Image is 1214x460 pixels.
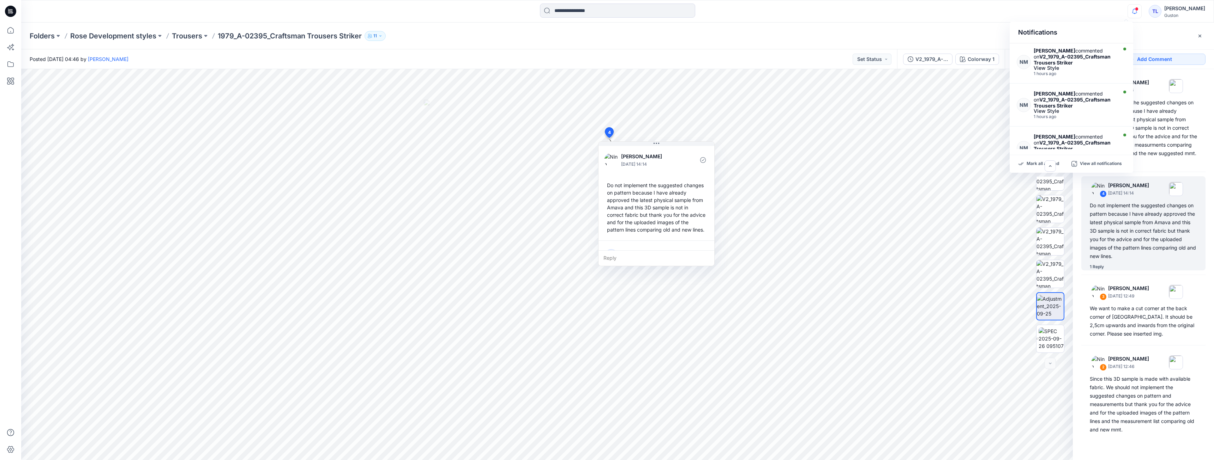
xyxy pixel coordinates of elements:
[1091,355,1105,369] img: Nina Moller
[1100,190,1107,197] div: 4
[903,54,952,65] button: V2_1979_A-02395_Craftsman Trousers Striker
[621,161,679,168] p: [DATE] 14:14
[1108,190,1149,197] p: [DATE] 14:14
[1036,163,1064,190] img: V2_1979_A-02395_Craftsman Trousers Striker_Colorway 1_Front
[955,54,999,65] button: Colorway 1
[1034,54,1111,66] strong: V2_1979_A-02395_Craftsman Trousers Striker
[604,249,618,263] div: TL
[1090,98,1197,158] div: Do not implement the suggested changes on measurement because I have already approved the latest ...
[1034,91,1075,97] strong: [PERSON_NAME]
[1164,13,1205,18] div: Guston
[70,31,156,41] a: Rose Development styles
[1034,97,1111,109] strong: V2_1979_A-02395_Craftsman Trousers Striker
[1027,161,1059,167] p: Mark all as read
[608,129,611,136] span: 4
[1108,284,1149,293] p: [PERSON_NAME]
[1091,182,1105,196] img: Nina Moller
[1108,293,1149,300] p: [DATE] 12:49
[1100,364,1107,371] div: 2
[1017,55,1031,69] div: NM
[1034,66,1116,70] div: View Style
[1034,134,1116,152] div: commented on
[1090,375,1197,434] div: Since this 3D sample is made with available fabric. We should not implement the suggested changes...
[1034,91,1116,109] div: commented on
[604,153,618,167] img: Nina Moller
[218,31,362,41] p: 1979_A-02395_Craftsman Trousers Striker
[1017,141,1031,155] div: NM
[968,55,994,63] div: Colorway 1
[1039,327,1064,350] img: SPEC 2025-09-26 095107
[1036,260,1064,288] img: V2_1979_A-02395_Craftsman Trousers Striker_Colorway 1_Right
[1034,134,1075,140] strong: [PERSON_NAME]
[1164,4,1205,13] div: [PERSON_NAME]
[1090,201,1197,260] div: Do not implement the suggested changes on pattern because I have already approved the latest phys...
[604,179,709,236] div: Do not implement the suggested changes on pattern because I have already approved the latest phys...
[1095,54,1206,65] button: Add Comment
[1108,181,1149,190] p: [PERSON_NAME]
[1108,363,1149,370] p: [DATE] 12:46
[621,152,679,161] p: [PERSON_NAME]
[1100,293,1107,300] div: 3
[1037,295,1064,317] img: Adjustment_2025-09-25
[1091,285,1105,299] img: Nina Moller
[915,55,948,63] div: V2_1979_A-02395_Craftsman Trousers Striker
[1090,304,1197,338] div: We want to make a cut corner at the back corner of [GEOGRAPHIC_DATA]. It should be 2,5cm upwards ...
[172,31,202,41] a: Trousers
[599,250,714,266] div: Reply
[1108,355,1149,363] p: [PERSON_NAME]
[1090,263,1104,270] div: 1 Reply
[1017,98,1031,112] div: NM
[88,56,128,62] a: [PERSON_NAME]
[1036,195,1064,223] img: V2_1979_A-02395_Craftsman Trousers Striker_Colorway 1_Back
[30,31,55,41] a: Folders
[1010,22,1133,43] div: Notifications
[1034,140,1111,152] strong: V2_1979_A-02395_Craftsman Trousers Striker
[30,55,128,63] span: Posted [DATE] 04:46 by
[1034,71,1116,76] div: Monday, September 29, 2025 08:46
[1149,5,1161,18] div: TL
[1034,48,1116,66] div: commented on
[1036,228,1064,255] img: V2_1979_A-02395_Craftsman Trousers Striker_Colorway 1_Left
[1034,48,1075,54] strong: [PERSON_NAME]
[1034,114,1116,119] div: Monday, September 29, 2025 08:44
[1034,109,1116,114] div: View Style
[373,32,377,40] p: 11
[365,31,386,41] button: 11
[621,249,668,257] p: [PERSON_NAME]
[1080,161,1122,167] p: View all notifications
